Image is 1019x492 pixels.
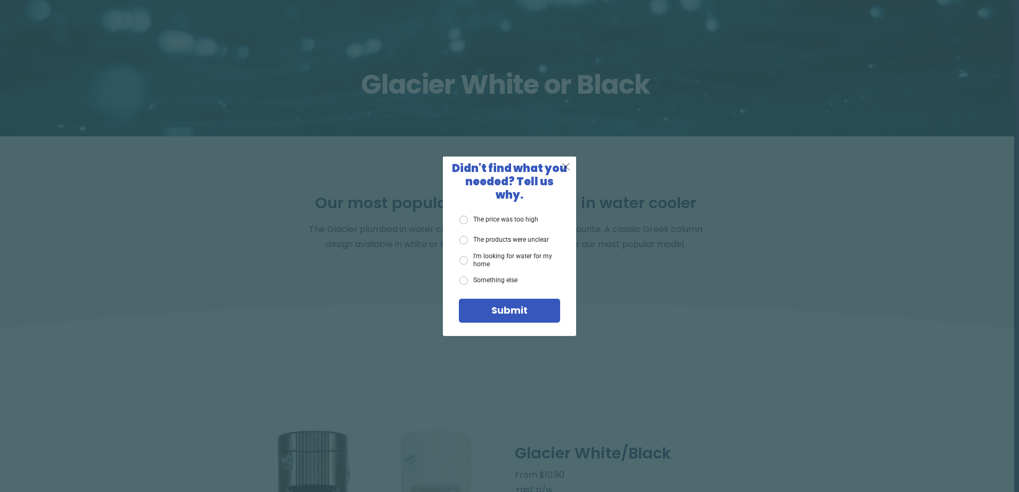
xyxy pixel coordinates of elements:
label: The products were unclear [459,236,549,244]
label: Something else [459,276,517,285]
label: I'm looking for water for my home [459,252,560,268]
span: X [561,160,571,173]
span: Didn't find what you needed? Tell us why. [452,161,567,202]
label: The price was too high [459,216,538,224]
span: Submit [491,304,528,317]
iframe: Chatbot [949,422,1004,477]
